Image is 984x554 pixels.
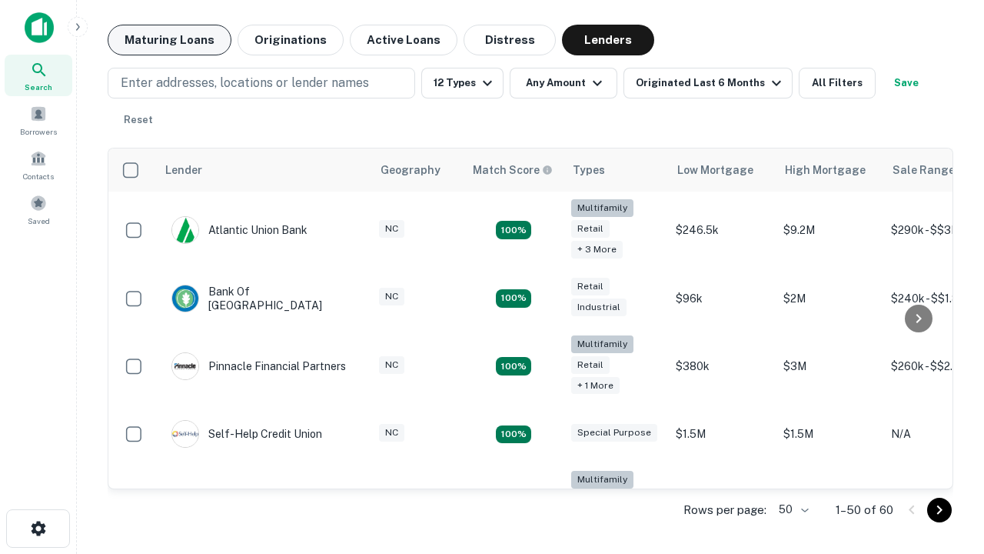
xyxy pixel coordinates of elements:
div: Pinnacle Financial Partners [171,352,346,380]
button: Distress [464,25,556,55]
div: Low Mortgage [677,161,753,179]
div: Self-help Credit Union [171,420,322,448]
div: Types [573,161,605,179]
div: Matching Properties: 15, hasApolloMatch: undefined [496,289,531,308]
p: Enter addresses, locations or lender names [121,74,369,92]
img: picture [172,421,198,447]
img: picture [172,285,198,312]
div: Retail [571,220,610,238]
a: Contacts [5,144,72,185]
a: Borrowers [5,99,72,141]
img: picture [172,353,198,379]
div: Matching Properties: 10, hasApolloMatch: undefined [496,221,531,239]
div: Industrial [571,299,627,316]
div: + 3 more [571,241,623,259]
button: Enter addresses, locations or lender names [108,68,415,98]
button: Active Loans [350,25,457,55]
div: Multifamily [571,335,633,353]
div: The Fidelity Bank [171,489,296,516]
div: Geography [381,161,440,179]
a: Search [5,55,72,96]
td: $380k [668,328,776,405]
button: All Filters [799,68,876,98]
div: Matching Properties: 17, hasApolloMatch: undefined [496,357,531,375]
p: Rows per page: [683,501,766,519]
div: Sale Range [893,161,955,179]
td: $246.5k [668,192,776,269]
div: Multifamily [571,471,633,489]
th: Low Mortgage [668,149,776,192]
th: High Mortgage [776,149,883,192]
p: 1–50 of 60 [836,501,893,519]
span: Search [25,81,52,93]
img: capitalize-icon.png [25,12,54,43]
iframe: Chat Widget [907,382,984,456]
div: Atlantic Union Bank [171,216,307,244]
div: Capitalize uses an advanced AI algorithm to match your search with the best lender. The match sco... [473,162,553,179]
div: Retail [571,356,610,374]
th: Types [563,149,668,192]
div: NC [379,288,404,305]
div: Bank Of [GEOGRAPHIC_DATA] [171,285,356,312]
button: Save your search to get updates of matches that match your search criteria. [882,68,931,98]
div: Matching Properties: 11, hasApolloMatch: undefined [496,426,531,444]
button: Any Amount [510,68,617,98]
button: Maturing Loans [108,25,231,55]
th: Geography [371,149,464,192]
span: Contacts [23,170,54,182]
button: Go to next page [927,498,952,522]
div: NC [379,356,404,374]
div: + 1 more [571,377,620,395]
button: 12 Types [421,68,504,98]
td: $246k [668,463,776,541]
th: Lender [156,149,371,192]
div: NC [379,220,404,238]
button: Originated Last 6 Months [623,68,793,98]
div: High Mortgage [785,161,866,179]
span: Saved [28,215,50,227]
div: NC [379,424,404,442]
img: picture [172,217,198,243]
th: Capitalize uses an advanced AI algorithm to match your search with the best lender. The match sco... [464,149,563,192]
div: Multifamily [571,199,633,217]
td: $3.2M [776,463,883,541]
span: Borrowers [20,125,57,138]
button: Originations [238,25,344,55]
div: Originated Last 6 Months [636,74,786,92]
td: $1.5M [668,405,776,463]
button: Lenders [562,25,654,55]
td: $1.5M [776,405,883,463]
a: Saved [5,189,72,230]
td: $2M [776,269,883,328]
button: Reset [114,105,163,135]
td: $9.2M [776,192,883,269]
td: $3M [776,328,883,405]
div: Special Purpose [571,424,657,442]
h6: Match Score [473,162,550,179]
div: 50 [773,499,811,521]
div: Lender [165,161,202,179]
td: $96k [668,269,776,328]
div: Retail [571,278,610,295]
